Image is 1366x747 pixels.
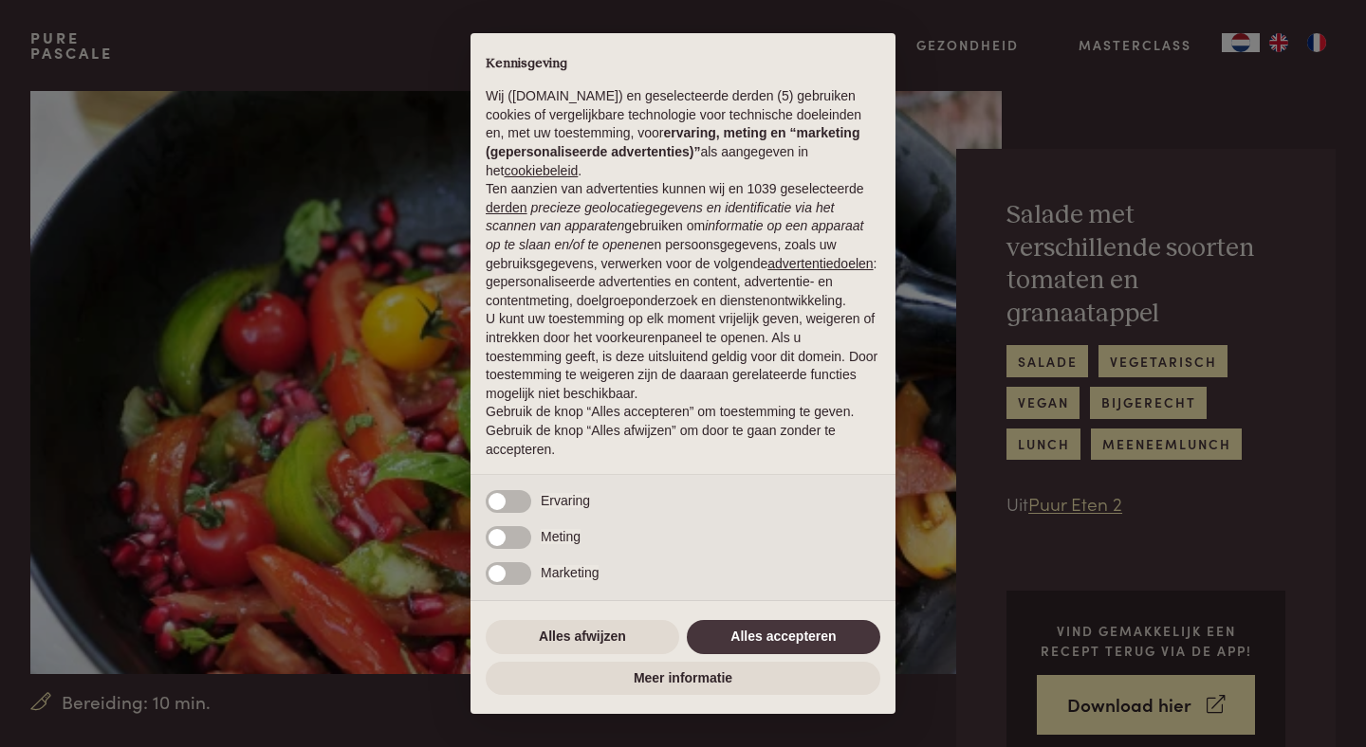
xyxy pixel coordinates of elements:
p: Gebruik de knop “Alles accepteren” om toestemming te geven. Gebruik de knop “Alles afwijzen” om d... [486,403,880,459]
p: Wij ([DOMAIN_NAME]) en geselecteerde derden (5) gebruiken cookies of vergelijkbare technologie vo... [486,87,880,180]
em: precieze geolocatiegegevens en identificatie via het scannen van apparaten [486,200,834,234]
button: Meer informatie [486,662,880,696]
p: Ten aanzien van advertenties kunnen wij en 1039 geselecteerde gebruiken om en persoonsgegevens, z... [486,180,880,310]
em: informatie op een apparaat op te slaan en/of te openen [486,218,864,252]
span: Meting [541,529,581,544]
h2: Kennisgeving [486,56,880,73]
button: advertentiedoelen [767,255,873,274]
button: derden [486,199,527,218]
button: Alles afwijzen [486,620,679,654]
a: cookiebeleid [504,163,578,178]
button: Alles accepteren [687,620,880,654]
span: Marketing [541,565,599,580]
p: U kunt uw toestemming op elk moment vrijelijk geven, weigeren of intrekken door het voorkeurenpan... [486,310,880,403]
strong: ervaring, meting en “marketing (gepersonaliseerde advertenties)” [486,125,859,159]
span: Ervaring [541,493,590,508]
